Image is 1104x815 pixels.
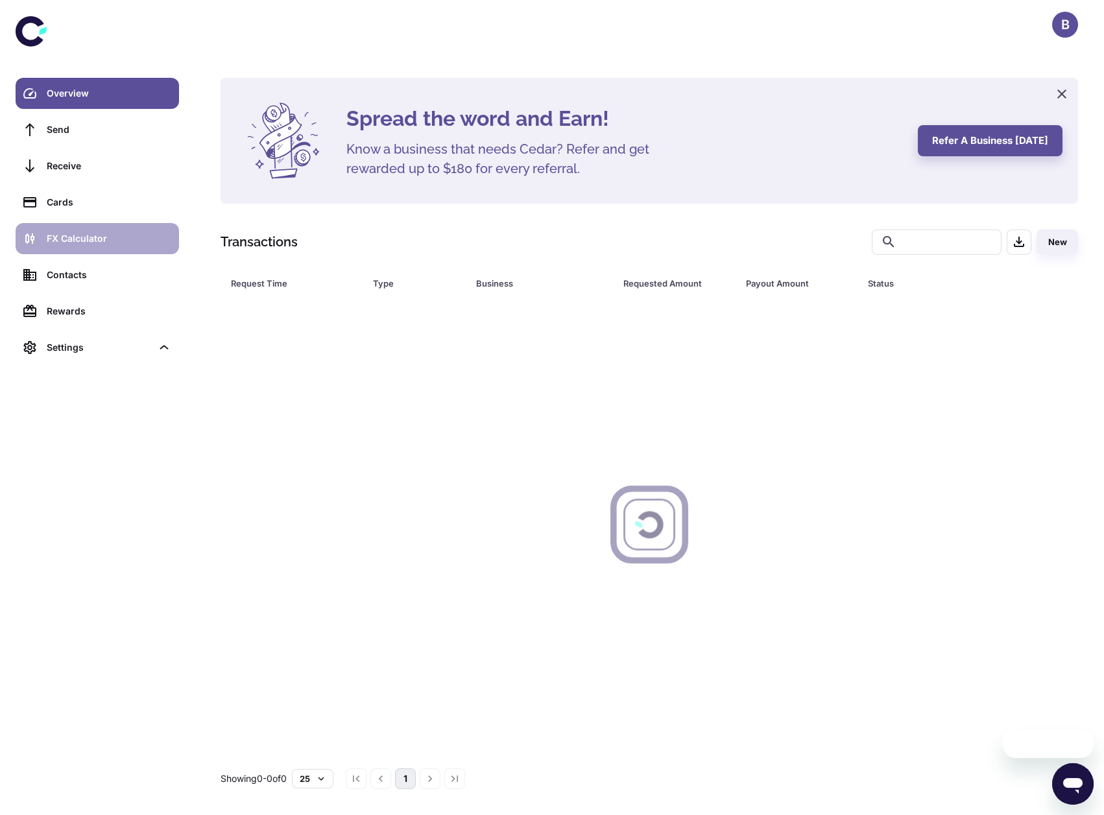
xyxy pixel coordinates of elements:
span: Status [868,274,1024,292]
div: Settings [16,332,179,363]
div: Status [868,274,1007,292]
h4: Spread the word and Earn! [346,103,902,134]
div: Rewards [47,304,171,318]
div: Send [47,123,171,137]
a: Contacts [16,259,179,290]
div: FX Calculator [47,231,171,246]
h5: Know a business that needs Cedar? Refer and get rewarded up to $180 for every referral. [346,139,671,178]
h1: Transactions [221,232,298,252]
span: Payout Amount [746,274,853,292]
div: Overview [47,86,171,100]
iframe: Message from company [1003,729,1094,758]
a: Overview [16,78,179,109]
div: Contacts [47,268,171,282]
a: Rewards [16,296,179,327]
div: Request Time [231,274,341,292]
span: Type [373,274,461,292]
button: Refer a business [DATE] [918,125,1062,156]
button: page 1 [395,768,416,789]
div: Payout Amount [746,274,836,292]
button: B [1052,12,1078,38]
p: Showing 0-0 of 0 [221,772,287,786]
a: Receive [16,150,179,182]
div: Settings [47,340,152,355]
span: Requested Amount [623,274,730,292]
div: Receive [47,159,171,173]
button: New [1037,230,1078,255]
span: Request Time [231,274,357,292]
div: Requested Amount [623,274,714,292]
a: Send [16,114,179,145]
div: Type [373,274,444,292]
div: Cards [47,195,171,209]
iframe: Button to launch messaging window [1052,763,1094,805]
button: 25 [292,769,333,788]
a: Cards [16,187,179,218]
nav: pagination navigation [344,768,467,789]
a: FX Calculator [16,223,179,254]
